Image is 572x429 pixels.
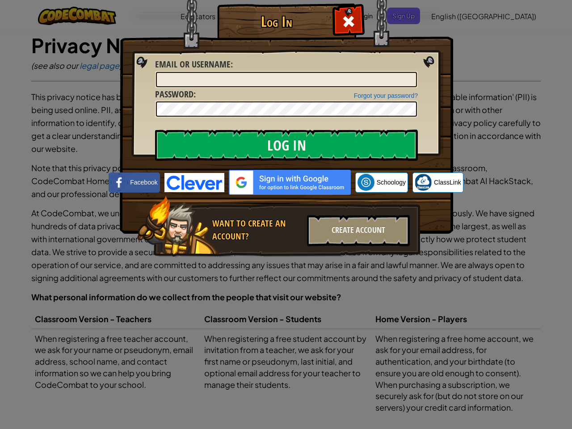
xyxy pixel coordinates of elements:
img: schoology.png [357,174,374,191]
label: : [155,88,196,101]
a: Forgot your password? [354,92,418,99]
div: Want to create an account? [212,217,302,243]
div: Create Account [307,215,410,246]
label: : [155,58,233,71]
span: Email or Username [155,58,231,70]
img: gplus_sso_button2.svg [229,170,351,195]
span: ClassLink [434,178,461,187]
h1: Log In [219,14,333,29]
span: Facebook [130,178,157,187]
img: clever-logo-blue.png [164,173,224,192]
span: Password [155,88,193,100]
img: facebook_small.png [111,174,128,191]
img: classlink-logo-small.png [415,174,432,191]
span: Schoology [377,178,406,187]
input: Log In [155,130,418,161]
